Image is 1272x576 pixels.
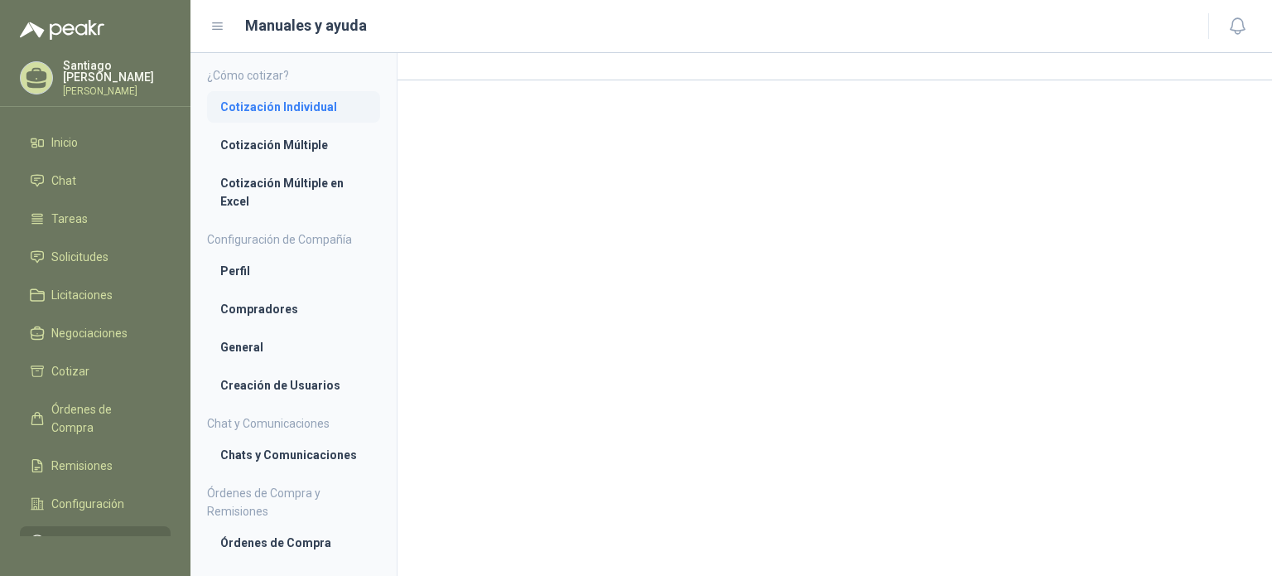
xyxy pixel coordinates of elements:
span: Negociaciones [51,324,128,342]
a: Compradores [207,293,380,325]
p: [PERSON_NAME] [63,86,171,96]
a: Cotizar [20,356,171,387]
span: Inicio [51,133,78,152]
a: Perfil [207,255,380,287]
span: Solicitudes [51,248,108,266]
li: General [220,338,367,356]
li: Cotización Individual [220,98,367,116]
h4: ¿Cómo cotizar? [207,66,380,85]
a: Órdenes de Compra [207,527,380,559]
a: Licitaciones [20,279,171,311]
span: Licitaciones [51,286,113,304]
a: Chats y Comunicaciones [207,439,380,471]
a: Cotización Múltiple [207,129,380,161]
span: Remisiones [51,457,113,475]
li: Perfil [220,262,367,280]
h1: Manuales y ayuda [245,14,367,37]
h4: Chat y Comunicaciones [207,414,380,433]
a: Órdenes de Compra [20,394,171,443]
li: Compradores [220,300,367,318]
li: Cotización Múltiple en Excel [220,174,367,211]
li: Cotización Múltiple [220,136,367,154]
a: Negociaciones [20,317,171,349]
a: General [207,332,380,363]
span: Tareas [51,210,88,228]
a: Inicio [20,127,171,158]
h4: Configuración de Compañía [207,230,380,249]
span: Cotizar [51,362,89,380]
a: Solicitudes [20,241,171,273]
li: Órdenes de Compra [220,534,367,552]
a: Configuración [20,488,171,520]
a: Cotización Múltiple en Excel [207,167,380,217]
span: Manuales y ayuda [51,533,146,551]
li: Creación de Usuarios [220,376,367,394]
li: Chats y Comunicaciones [220,446,367,464]
a: Chat [20,165,171,196]
img: Logo peakr [20,20,104,40]
a: Manuales y ayuda [20,526,171,558]
span: Chat [51,172,76,190]
a: Tareas [20,203,171,235]
p: Santiago [PERSON_NAME] [63,60,171,83]
span: Configuración [51,495,124,513]
a: Cotización Individual [207,91,380,123]
a: Creación de Usuarios [207,370,380,401]
span: Órdenes de Compra [51,400,155,437]
h4: Órdenes de Compra y Remisiones [207,484,380,520]
a: Remisiones [20,450,171,482]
